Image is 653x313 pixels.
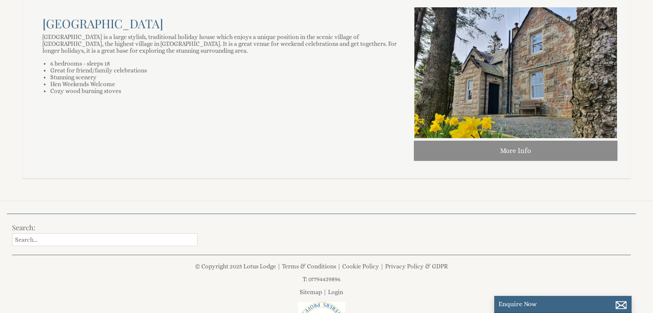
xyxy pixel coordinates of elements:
[43,15,163,31] a: [GEOGRAPHIC_DATA]
[337,263,341,270] span: |
[282,263,336,270] a: Terms & Conditions
[323,289,327,295] span: |
[300,289,322,295] a: Sitemap
[50,74,407,81] li: Stunning scenery
[303,276,340,283] a: T: 07794439896
[385,263,448,270] a: Privacy Policy & GDPR
[342,263,379,270] a: Cookie Policy
[277,263,281,270] span: |
[50,60,407,67] li: 6 bedrooms - sleeps 18
[328,289,343,295] a: Login
[414,141,617,161] a: More Info
[50,81,407,87] li: Hen Weekends Welcome
[50,87,407,94] li: Cozy wood burning stoves
[43,33,407,54] p: [GEOGRAPHIC_DATA] is a large stylish, traditional holiday house which enjoys a unique position in...
[380,263,384,270] span: |
[12,223,197,232] h3: Search:
[414,7,617,138] img: 20210423_161201.original.jpg
[195,263,276,270] a: © Copyright 2025 Lotus Lodge
[50,67,407,74] li: Great for friend/family celebrations
[12,233,197,246] input: Search...
[498,300,627,308] p: Enquire Now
